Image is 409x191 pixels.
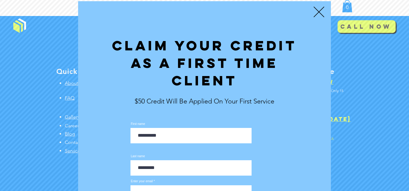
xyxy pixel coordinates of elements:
label: First name [130,123,252,126]
div: Back to site [314,7,324,17]
span: Claim your Credit as a First Time client [112,37,297,89]
span: $50 Credit Will Be Applied On Your First Service [135,97,274,105]
label: Last name [130,155,252,158]
label: Enter your email [130,180,252,183]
